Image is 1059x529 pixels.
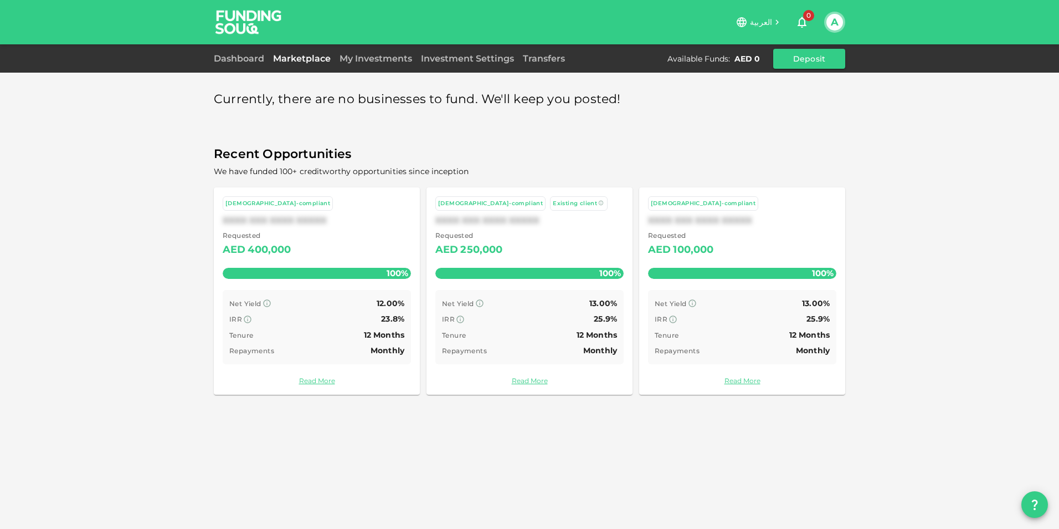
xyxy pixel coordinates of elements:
[577,330,617,340] span: 12 Months
[789,330,830,340] span: 12 Months
[417,53,518,64] a: Investment Settings
[229,299,261,308] span: Net Yield
[229,315,242,323] span: IRR
[214,53,269,64] a: Dashboard
[1021,491,1048,518] button: question
[796,345,830,355] span: Monthly
[438,199,543,208] div: [DEMOGRAPHIC_DATA]-compliant
[214,166,469,176] span: We have funded 100+ creditworthy opportunities since inception
[225,199,330,208] div: [DEMOGRAPHIC_DATA]-compliant
[269,53,335,64] a: Marketplace
[229,347,274,355] span: Repayments
[667,53,730,64] div: Available Funds :
[750,17,772,27] span: العربية
[648,241,671,259] div: AED
[597,265,624,281] span: 100%
[803,10,814,21] span: 0
[589,298,617,308] span: 13.00%
[648,215,836,226] div: XXXX XXX XXXX XXXXX
[371,345,404,355] span: Monthly
[223,375,411,386] a: Read More
[553,200,597,207] span: Existing client
[809,265,836,281] span: 100%
[673,241,713,259] div: 100,000
[229,331,253,339] span: Tenure
[806,314,830,324] span: 25.9%
[435,375,624,386] a: Read More
[214,89,621,110] span: Currently, there are no businesses to fund. We'll keep you posted!
[655,331,678,339] span: Tenure
[826,14,843,30] button: A
[651,199,755,208] div: [DEMOGRAPHIC_DATA]-compliant
[639,187,845,395] a: [DEMOGRAPHIC_DATA]-compliantXXXX XXX XXXX XXXXX Requested AED100,000100% Net Yield 13.00% IRR 25....
[594,314,617,324] span: 25.9%
[384,265,411,281] span: 100%
[435,241,458,259] div: AED
[648,230,714,241] span: Requested
[773,49,845,69] button: Deposit
[214,187,420,395] a: [DEMOGRAPHIC_DATA]-compliantXXXX XXX XXXX XXXXX Requested AED400,000100% Net Yield 12.00% IRR 23....
[802,298,830,308] span: 13.00%
[223,241,245,259] div: AED
[381,314,404,324] span: 23.8%
[435,230,503,241] span: Requested
[583,345,617,355] span: Monthly
[655,347,700,355] span: Repayments
[377,298,404,308] span: 12.00%
[335,53,417,64] a: My Investments
[223,230,291,241] span: Requested
[518,53,569,64] a: Transfers
[364,330,404,340] span: 12 Months
[442,331,466,339] span: Tenure
[442,315,455,323] span: IRR
[248,241,291,259] div: 400,000
[791,11,813,33] button: 0
[648,375,836,386] a: Read More
[435,215,624,226] div: XXXX XXX XXXX XXXXX
[223,215,411,226] div: XXXX XXX XXXX XXXXX
[442,299,474,308] span: Net Yield
[460,241,502,259] div: 250,000
[655,315,667,323] span: IRR
[426,187,633,395] a: [DEMOGRAPHIC_DATA]-compliant Existing clientXXXX XXX XXXX XXXXX Requested AED250,000100% Net Yiel...
[442,347,487,355] span: Repayments
[655,299,687,308] span: Net Yield
[214,144,845,165] span: Recent Opportunities
[734,53,760,64] div: AED 0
